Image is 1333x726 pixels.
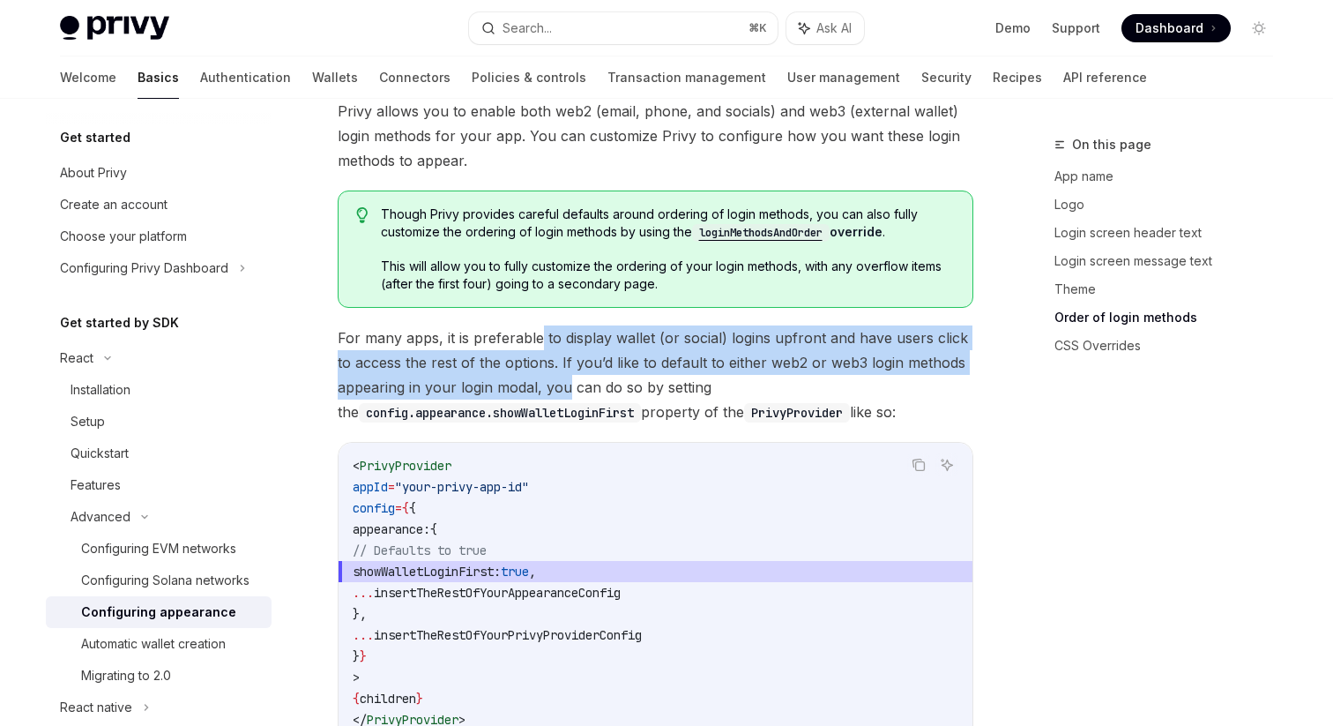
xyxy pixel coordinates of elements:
[46,157,272,189] a: About Privy
[360,648,367,664] span: }
[46,406,272,438] a: Setup
[360,458,451,474] span: PrivyProvider
[353,606,367,622] span: },
[921,56,972,99] a: Security
[402,500,409,516] span: {
[388,479,395,495] span: =
[46,374,272,406] a: Installation
[81,570,249,591] div: Configuring Solana networks
[607,56,766,99] a: Transaction management
[71,475,121,496] div: Features
[1052,19,1100,37] a: Support
[81,665,171,686] div: Migrating to 2.0
[1136,19,1203,37] span: Dashboard
[46,189,272,221] a: Create an account
[381,206,955,242] span: Though Privy provides careful defaults around ordering of login methods, you can also fully custo...
[416,691,423,707] span: }
[60,162,127,183] div: About Privy
[748,21,767,35] span: ⌘ K
[359,403,641,423] code: config.appearance.showWalletLoginFirst
[353,564,501,580] span: showWalletLoginFirst:
[529,564,536,580] span: ,
[430,521,437,537] span: {
[503,18,552,39] div: Search...
[374,585,621,601] span: insertTheRestOfYourAppearanceConfig
[46,533,272,565] a: Configuring EVM networks
[60,16,169,41] img: light logo
[71,379,130,400] div: Installation
[472,56,586,99] a: Policies & controls
[71,443,129,464] div: Quickstart
[60,56,116,99] a: Welcome
[60,258,228,279] div: Configuring Privy Dashboard
[353,500,395,516] span: config
[501,564,529,580] span: true
[1245,14,1273,42] button: Toggle dark mode
[787,56,900,99] a: User management
[360,691,416,707] span: children
[993,56,1042,99] a: Recipes
[692,224,830,242] code: loginMethodsAndOrder
[353,521,430,537] span: appearance:
[46,438,272,469] a: Quickstart
[1072,134,1151,155] span: On this page
[138,56,179,99] a: Basics
[353,670,360,685] span: >
[907,453,930,476] button: Copy the contents from the code block
[338,99,973,173] span: Privy allows you to enable both web2 (email, phone, and socials) and web3 (external wallet) login...
[312,56,358,99] a: Wallets
[395,479,529,495] span: "your-privy-app-id"
[381,258,955,293] span: This will allow you to fully customize the ordering of your login methods, with any overflow item...
[1063,56,1147,99] a: API reference
[409,500,416,516] span: {
[786,12,864,44] button: Ask AI
[692,224,882,239] a: loginMethodsAndOrderoverride
[46,221,272,252] a: Choose your platform
[395,500,402,516] span: =
[469,12,778,44] button: Search...⌘K
[71,506,130,528] div: Advanced
[81,602,236,623] div: Configuring appearance
[46,596,272,628] a: Configuring appearance
[353,585,374,601] span: ...
[81,633,226,655] div: Automatic wallet creation
[353,648,360,664] span: }
[1121,14,1231,42] a: Dashboard
[1054,191,1287,219] a: Logo
[60,127,130,148] h5: Get started
[1054,162,1287,191] a: App name
[46,469,272,501] a: Features
[60,348,93,369] div: React
[338,326,973,424] span: For many apps, it is preferable to display wallet (or social) logins upfront and have users click...
[353,627,374,643] span: ...
[1054,303,1287,332] a: Order of login methods
[60,697,132,718] div: React native
[374,627,642,643] span: insertTheRestOfYourPrivyProviderConfig
[1054,275,1287,303] a: Theme
[379,56,451,99] a: Connectors
[1054,219,1287,247] a: Login screen header text
[71,411,105,432] div: Setup
[60,226,187,247] div: Choose your platform
[353,479,388,495] span: appId
[46,628,272,660] a: Automatic wallet creation
[60,194,168,215] div: Create an account
[935,453,958,476] button: Ask AI
[1054,332,1287,360] a: CSS Overrides
[744,403,850,423] code: PrivyProvider
[81,538,236,559] div: Configuring EVM networks
[46,565,272,596] a: Configuring Solana networks
[60,312,179,333] h5: Get started by SDK
[356,207,369,223] svg: Tip
[816,19,852,37] span: Ask AI
[1054,247,1287,275] a: Login screen message text
[46,660,272,692] a: Migrating to 2.0
[995,19,1031,37] a: Demo
[353,691,360,707] span: {
[200,56,291,99] a: Authentication
[353,543,487,558] span: // Defaults to true
[353,458,360,474] span: <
